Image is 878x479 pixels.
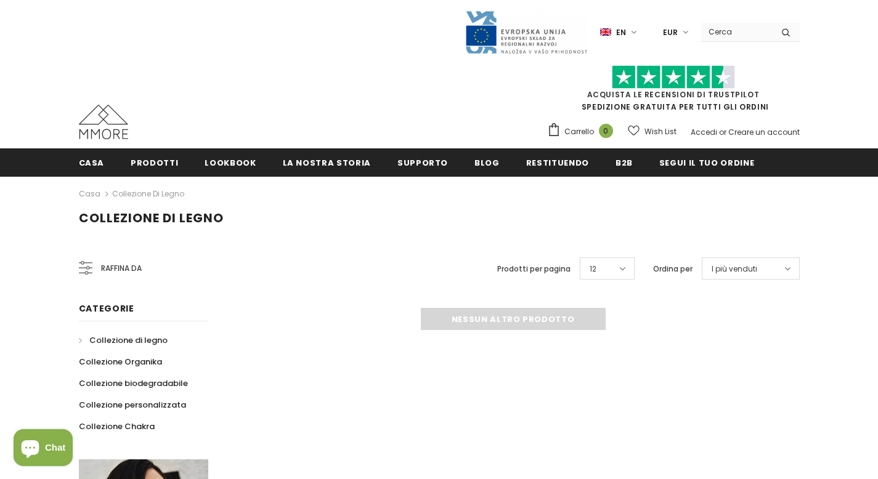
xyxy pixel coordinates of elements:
[712,263,757,275] span: I più venduti
[547,123,619,141] a: Carrello 0
[205,157,256,169] span: Lookbook
[79,394,186,416] a: Collezione personalizzata
[89,334,168,346] span: Collezione di legno
[474,157,500,169] span: Blog
[131,157,178,169] span: Prodotti
[397,148,448,176] a: supporto
[616,26,626,39] span: en
[612,65,735,89] img: Fidati di Pilot Stars
[691,127,717,137] a: Accedi
[397,157,448,169] span: supporto
[79,351,162,372] a: Collezione Organika
[79,302,134,315] span: Categorie
[79,416,155,437] a: Collezione Chakra
[79,421,155,432] span: Collezione Chakra
[79,356,162,368] span: Collezione Organika
[663,26,678,39] span: EUR
[616,148,633,176] a: B2B
[79,377,188,389] span: Collezione biodegradabile
[79,399,186,411] span: Collezione personalizzata
[79,329,168,351] a: Collezione di legno
[659,148,754,176] a: Segui il tuo ordine
[283,157,371,169] span: La nostra storia
[205,148,256,176] a: Lookbook
[474,148,500,176] a: Blog
[628,121,677,142] a: Wish List
[616,157,633,169] span: B2B
[719,127,726,137] span: or
[600,27,611,38] img: i-lang-1.png
[101,262,142,275] span: Raffina da
[131,148,178,176] a: Prodotti
[465,10,588,55] img: Javni Razpis
[526,157,589,169] span: Restituendo
[10,429,76,469] inbox-online-store-chat: Shopify online store chat
[644,126,677,138] span: Wish List
[564,126,594,138] span: Carrello
[283,148,371,176] a: La nostra storia
[497,263,571,275] label: Prodotti per pagina
[587,89,760,100] a: Acquista le recensioni di TrustPilot
[112,188,184,199] a: Collezione di legno
[653,263,693,275] label: Ordina per
[79,187,100,201] a: Casa
[79,209,224,227] span: Collezione di legno
[79,105,128,139] img: Casi MMORE
[79,372,188,394] a: Collezione biodegradabile
[590,263,596,275] span: 12
[728,127,800,137] a: Creare un account
[526,148,589,176] a: Restituendo
[547,71,800,112] span: SPEDIZIONE GRATUITA PER TUTTI GLI ORDINI
[79,157,105,169] span: Casa
[599,124,613,138] span: 0
[659,157,754,169] span: Segui il tuo ordine
[465,26,588,37] a: Javni Razpis
[701,23,772,41] input: Search Site
[79,148,105,176] a: Casa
